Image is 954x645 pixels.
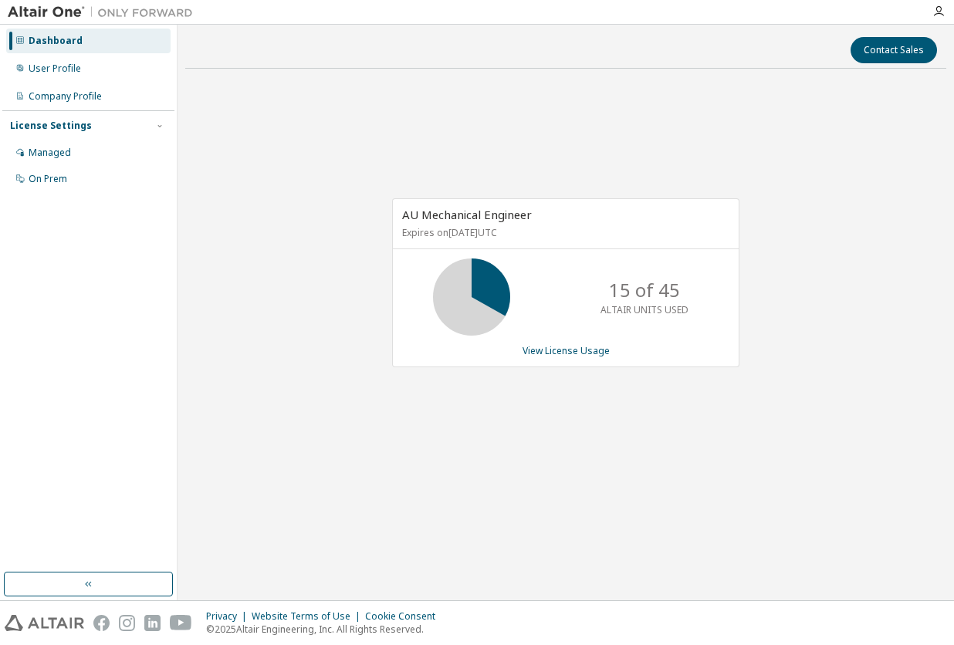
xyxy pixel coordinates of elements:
div: On Prem [29,173,67,185]
p: © 2025 Altair Engineering, Inc. All Rights Reserved. [206,623,445,636]
div: Dashboard [29,35,83,47]
img: Altair One [8,5,201,20]
div: License Settings [10,120,92,132]
a: View License Usage [523,344,610,357]
div: User Profile [29,62,81,75]
p: 15 of 45 [609,277,680,303]
p: ALTAIR UNITS USED [600,303,688,316]
div: Website Terms of Use [252,610,365,623]
img: instagram.svg [119,615,135,631]
button: Contact Sales [851,37,937,63]
div: Company Profile [29,90,102,103]
div: Cookie Consent [365,610,445,623]
img: youtube.svg [170,615,192,631]
span: AU Mechanical Engineer [402,207,532,222]
img: facebook.svg [93,615,110,631]
div: Managed [29,147,71,159]
img: linkedin.svg [144,615,161,631]
img: altair_logo.svg [5,615,84,631]
p: Expires on [DATE] UTC [402,226,726,239]
div: Privacy [206,610,252,623]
